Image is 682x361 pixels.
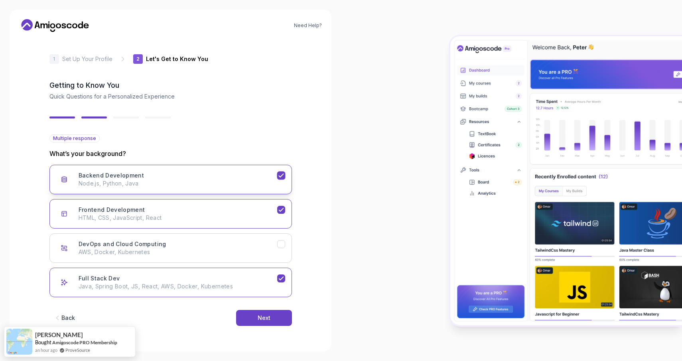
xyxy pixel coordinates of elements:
p: 1 [53,57,55,61]
button: DevOps and Cloud Computing [49,233,292,263]
h3: Backend Development [79,172,144,180]
span: an hour ago [35,347,57,353]
p: Java, Spring Boot, JS, React, AWS, Docker, Kubernetes [79,282,277,290]
button: Full Stack Dev [49,268,292,297]
p: 2 [136,57,140,61]
span: [PERSON_NAME] [35,331,83,338]
a: ProveSource [65,347,90,353]
button: Frontend Development [49,199,292,229]
p: Set Up Your Profile [62,55,112,63]
p: AWS, Docker, Kubernetes [79,248,277,256]
p: Node.js, Python, Java [79,180,277,187]
button: Next [236,310,292,326]
h3: Full Stack Dev [79,274,120,282]
h3: DevOps and Cloud Computing [79,240,166,248]
p: What’s your background? [49,149,292,158]
img: Amigoscode Dashboard [450,36,682,325]
button: Back [49,310,79,326]
a: Home link [19,19,91,32]
p: HTML, CSS, JavaScript, React [79,214,277,222]
div: Back [61,314,75,322]
span: Bought [35,339,51,345]
span: Multiple response [53,135,96,142]
p: Let's Get to Know You [146,55,208,63]
h3: Frontend Development [79,206,145,214]
a: Need Help? [294,22,322,29]
p: Quick Questions for a Personalized Experience [49,93,292,101]
div: Next [258,314,270,322]
a: Amigoscode PRO Membership [52,339,117,345]
button: Backend Development [49,165,292,194]
h2: Getting to Know You [49,80,292,91]
img: provesource social proof notification image [6,329,32,355]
